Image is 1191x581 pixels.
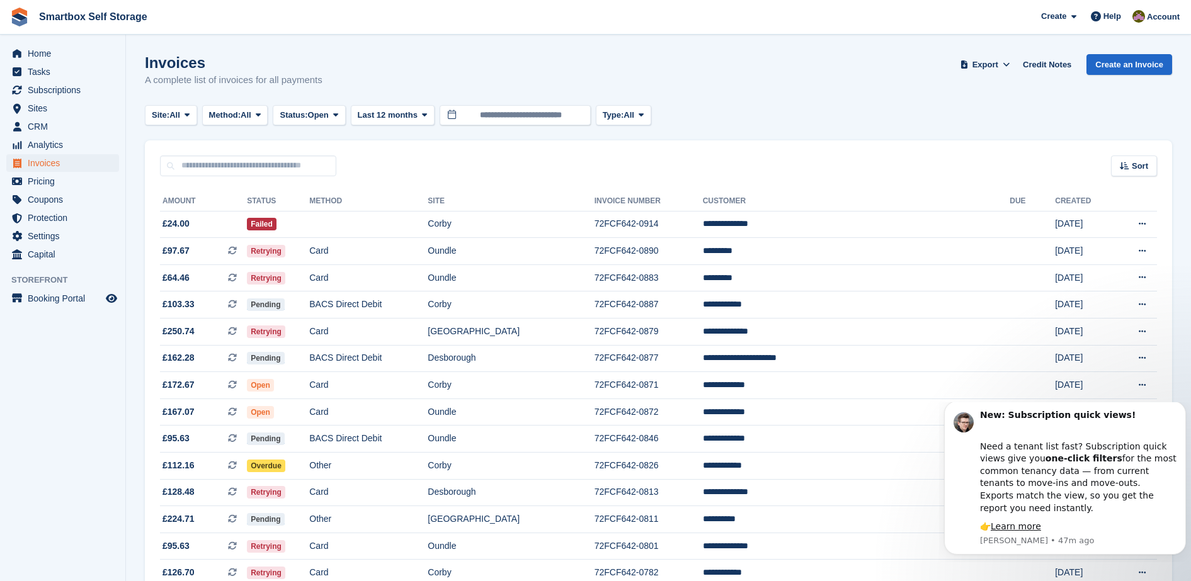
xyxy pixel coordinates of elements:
span: Retrying [247,567,285,579]
span: Pending [247,432,284,445]
span: £162.28 [162,351,195,364]
td: Corby [428,211,594,238]
span: All [624,109,634,121]
span: £126.70 [162,566,195,579]
td: 72FCF642-0883 [595,264,703,291]
td: 72FCF642-0801 [595,533,703,560]
td: 72FCF642-0890 [595,238,703,265]
td: 72FCF642-0887 [595,291,703,319]
span: Overdue [247,460,285,472]
span: Subscriptions [28,81,103,99]
td: BACS Direct Debit [309,345,428,372]
span: Sort [1132,160,1148,172]
span: Booking Portal [28,290,103,307]
div: 👉 [41,118,237,131]
a: Preview store [104,291,119,306]
td: Oundle [428,238,594,265]
span: Invoices [28,154,103,172]
th: Customer [703,191,1010,212]
td: 72FCF642-0811 [595,506,703,533]
a: menu [6,290,119,307]
span: £224.71 [162,512,195,526]
span: Home [28,45,103,62]
span: Create [1041,10,1066,23]
td: Corby [428,453,594,480]
td: Corby [428,372,594,399]
td: Corby [428,291,594,319]
div: Need a tenant list fast? Subscription quick views give you for the most common tenancy data — fro... [41,26,237,112]
b: one-click filters [106,51,183,61]
th: Amount [160,191,247,212]
td: [DATE] [1055,398,1114,426]
span: Pricing [28,172,103,190]
p: Message from Steven, sent 47m ago [41,133,237,144]
button: Export [957,54,1013,75]
td: Oundle [428,533,594,560]
span: Type: [603,109,624,121]
td: Oundle [428,264,594,291]
th: Created [1055,191,1114,212]
td: 72FCF642-0813 [595,479,703,506]
img: Kayleigh Devlin [1132,10,1145,23]
span: £103.33 [162,298,195,311]
span: Last 12 months [358,109,418,121]
span: Storefront [11,274,125,286]
span: £95.63 [162,539,190,553]
iframe: Intercom notifications message [939,402,1191,562]
a: menu [6,245,119,263]
span: Settings [28,227,103,245]
td: 72FCF642-0914 [595,211,703,238]
div: Message content [41,7,237,130]
td: [DATE] [1055,211,1114,238]
td: [DATE] [1055,372,1114,399]
span: Status: [280,109,307,121]
a: Create an Invoice [1086,54,1172,75]
span: All [169,109,180,121]
span: £172.67 [162,378,195,392]
a: menu [6,227,119,245]
td: Card [309,372,428,399]
a: menu [6,45,119,62]
a: Learn more [52,119,102,129]
td: 72FCF642-0879 [595,319,703,346]
span: £112.16 [162,459,195,472]
span: Open [308,109,329,121]
span: Sites [28,99,103,117]
span: Account [1147,11,1180,23]
td: Other [309,506,428,533]
span: £64.46 [162,271,190,285]
span: Help [1103,10,1121,23]
td: Card [309,533,428,560]
td: Card [309,479,428,506]
span: £128.48 [162,485,195,499]
td: [DATE] [1055,238,1114,265]
span: Retrying [247,272,285,285]
td: 72FCF642-0846 [595,426,703,453]
span: CRM [28,118,103,135]
td: 72FCF642-0877 [595,345,703,372]
th: Due [1010,191,1055,212]
span: Open [247,406,274,419]
a: menu [6,63,119,81]
h1: Invoices [145,54,322,71]
a: menu [6,136,119,154]
a: menu [6,191,119,208]
span: £95.63 [162,432,190,445]
th: Site [428,191,594,212]
a: Credit Notes [1018,54,1076,75]
span: Analytics [28,136,103,154]
a: menu [6,118,119,135]
th: Invoice Number [595,191,703,212]
td: Desborough [428,345,594,372]
span: £24.00 [162,217,190,230]
a: menu [6,172,119,190]
td: BACS Direct Debit [309,291,428,319]
span: Pending [247,298,284,311]
p: A complete list of invoices for all payments [145,73,322,87]
button: Method: All [202,105,268,126]
span: £97.67 [162,244,190,257]
td: Card [309,398,428,426]
td: 72FCF642-0826 [595,453,703,480]
img: stora-icon-8386f47178a22dfd0bd8f6a31ec36ba5ce8667c1dd55bd0f319d3a0aa187defe.svg [10,8,29,26]
a: Smartbox Self Storage [34,6,152,27]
